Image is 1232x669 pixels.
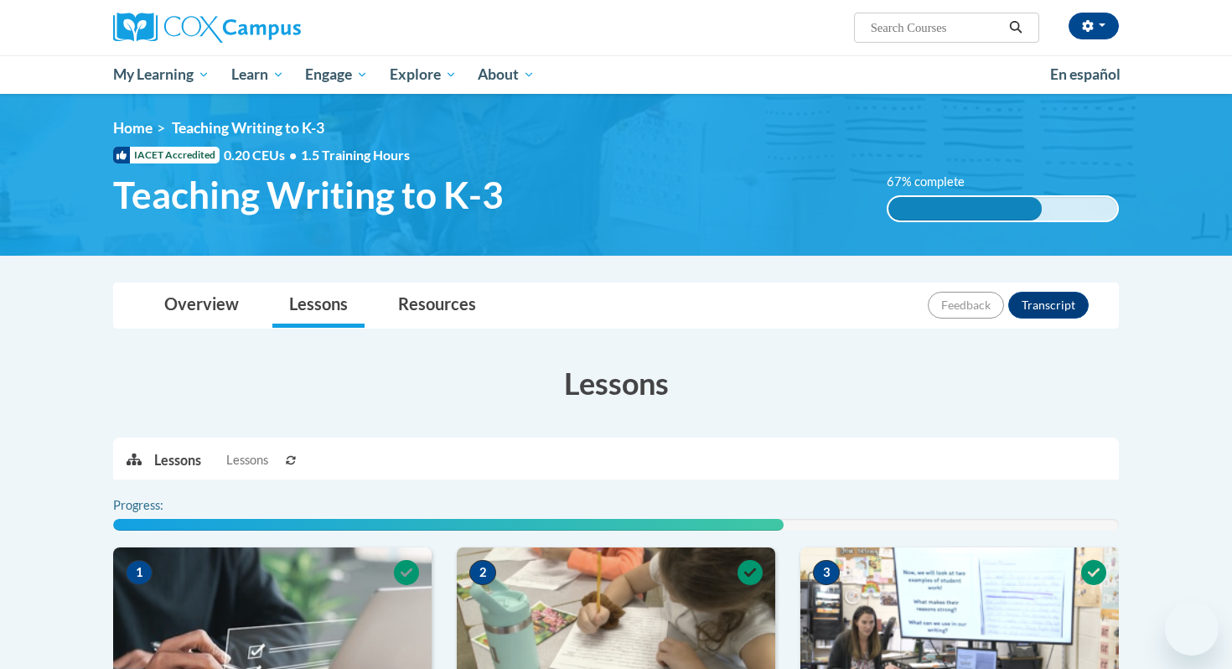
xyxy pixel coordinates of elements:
span: About [478,65,535,85]
iframe: Button to launch messaging window [1165,602,1219,656]
span: Explore [390,65,457,85]
a: Learn [220,55,295,94]
span: 0.20 CEUs [224,146,301,164]
span: Learn [231,65,284,85]
button: Account Settings [1069,13,1119,39]
span: Teaching Writing to K-3 [113,173,504,217]
span: 1 [126,560,153,585]
button: Search [1003,18,1028,38]
a: Overview [148,283,256,328]
button: Feedback [928,292,1004,319]
a: Lessons [272,283,365,328]
label: 67% complete [887,173,983,191]
a: My Learning [102,55,220,94]
span: Lessons [226,451,268,469]
p: Lessons [154,451,201,469]
a: Home [113,119,153,137]
span: Engage [305,65,368,85]
a: En español [1039,57,1131,92]
a: Engage [294,55,379,94]
a: Explore [379,55,468,94]
button: Transcript [1008,292,1089,319]
span: IACET Accredited [113,147,220,163]
span: My Learning [113,65,210,85]
div: Main menu [88,55,1144,94]
img: Cox Campus [113,13,301,43]
span: 1.5 Training Hours [301,147,410,163]
span: Teaching Writing to K-3 [172,119,324,137]
a: About [468,55,546,94]
input: Search Courses [869,18,1003,38]
span: En español [1050,65,1121,83]
h3: Lessons [113,362,1119,404]
a: Cox Campus [113,13,432,43]
span: • [289,147,297,163]
label: Progress: [113,496,210,515]
span: 2 [469,560,496,585]
div: 67% complete [888,197,1042,220]
a: Resources [381,283,493,328]
span: 3 [813,560,840,585]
